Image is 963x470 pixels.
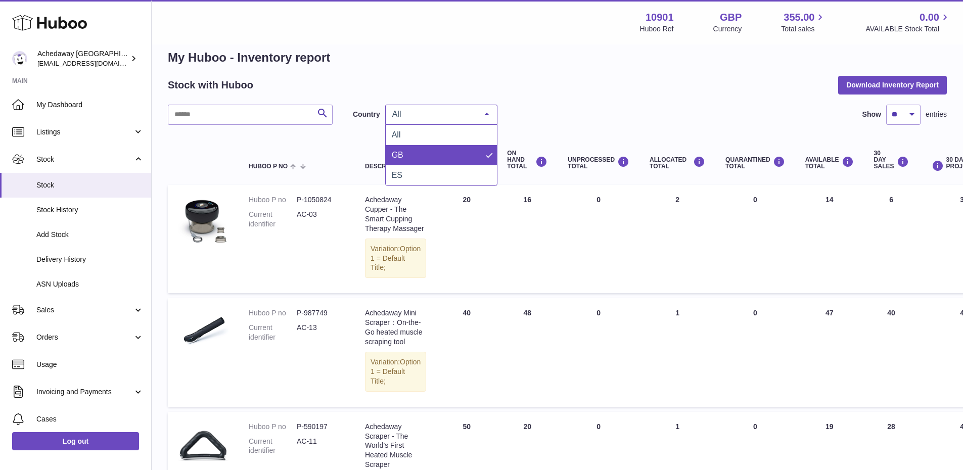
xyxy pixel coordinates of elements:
[436,298,497,406] td: 40
[36,127,133,137] span: Listings
[36,255,144,264] span: Delivery History
[864,185,919,293] td: 6
[168,50,947,66] h1: My Huboo - Inventory report
[392,130,401,139] span: All
[12,432,139,450] a: Log out
[753,196,757,204] span: 0
[353,110,380,119] label: Country
[297,308,345,318] dd: P-987749
[36,205,144,215] span: Stock History
[781,11,826,34] a: 355.00 Total sales
[640,24,674,34] div: Huboo Ref
[36,414,144,424] span: Cases
[249,308,297,318] dt: Huboo P no
[249,422,297,432] dt: Huboo P no
[558,298,639,406] td: 0
[178,195,228,246] img: product image
[36,333,133,342] span: Orders
[36,360,144,369] span: Usage
[365,352,426,392] div: Variation:
[838,76,947,94] button: Download Inventory Report
[795,298,864,406] td: 47
[36,180,144,190] span: Stock
[365,308,426,347] div: Achedaway Mini Scraper：On-the-Go heated muscle scraping tool
[497,185,558,293] td: 16
[36,100,144,110] span: My Dashboard
[371,245,421,272] span: Option 1 = Default Title;
[568,156,629,170] div: UNPROCESSED Total
[365,422,426,469] div: Achedaway Scraper - The World’s First Heated Muscle Scraper
[713,24,742,34] div: Currency
[249,210,297,229] dt: Current identifier
[36,387,133,397] span: Invoicing and Payments
[865,24,951,34] span: AVAILABLE Stock Total
[37,59,149,67] span: [EMAIL_ADDRESS][DOMAIN_NAME]
[392,171,402,179] span: ES
[365,239,426,278] div: Variation:
[720,11,742,24] strong: GBP
[753,422,757,431] span: 0
[249,195,297,205] dt: Huboo P no
[781,24,826,34] span: Total sales
[297,422,345,432] dd: P-590197
[12,51,27,66] img: admin@newpb.co.uk
[784,11,814,24] span: 355.00
[753,309,757,317] span: 0
[436,185,497,293] td: 20
[297,210,345,229] dd: AC-03
[249,437,297,456] dt: Current identifier
[646,11,674,24] strong: 10901
[36,230,144,240] span: Add Stock
[865,11,951,34] a: 0.00 AVAILABLE Stock Total
[36,155,133,164] span: Stock
[864,298,919,406] td: 40
[725,156,785,170] div: QUARANTINED Total
[168,78,253,92] h2: Stock with Huboo
[390,109,477,119] span: All
[297,437,345,456] dd: AC-11
[37,49,128,68] div: Achedaway [GEOGRAPHIC_DATA]
[920,11,939,24] span: 0.00
[297,195,345,205] dd: P-1050824
[297,323,345,342] dd: AC-13
[805,156,854,170] div: AVAILABLE Total
[365,163,406,170] span: Description
[507,150,547,170] div: ON HAND Total
[365,195,426,233] div: Achedaway Cupper - The Smart Cupping Therapy Massager
[392,151,403,159] span: GB
[558,185,639,293] td: 0
[497,298,558,406] td: 48
[249,163,288,170] span: Huboo P no
[795,185,864,293] td: 14
[249,323,297,342] dt: Current identifier
[36,305,133,315] span: Sales
[874,150,909,170] div: 30 DAY SALES
[639,185,715,293] td: 2
[371,358,421,385] span: Option 1 = Default Title;
[36,279,144,289] span: ASN Uploads
[650,156,705,170] div: ALLOCATED Total
[178,308,228,359] img: product image
[862,110,881,119] label: Show
[926,110,947,119] span: entries
[639,298,715,406] td: 1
